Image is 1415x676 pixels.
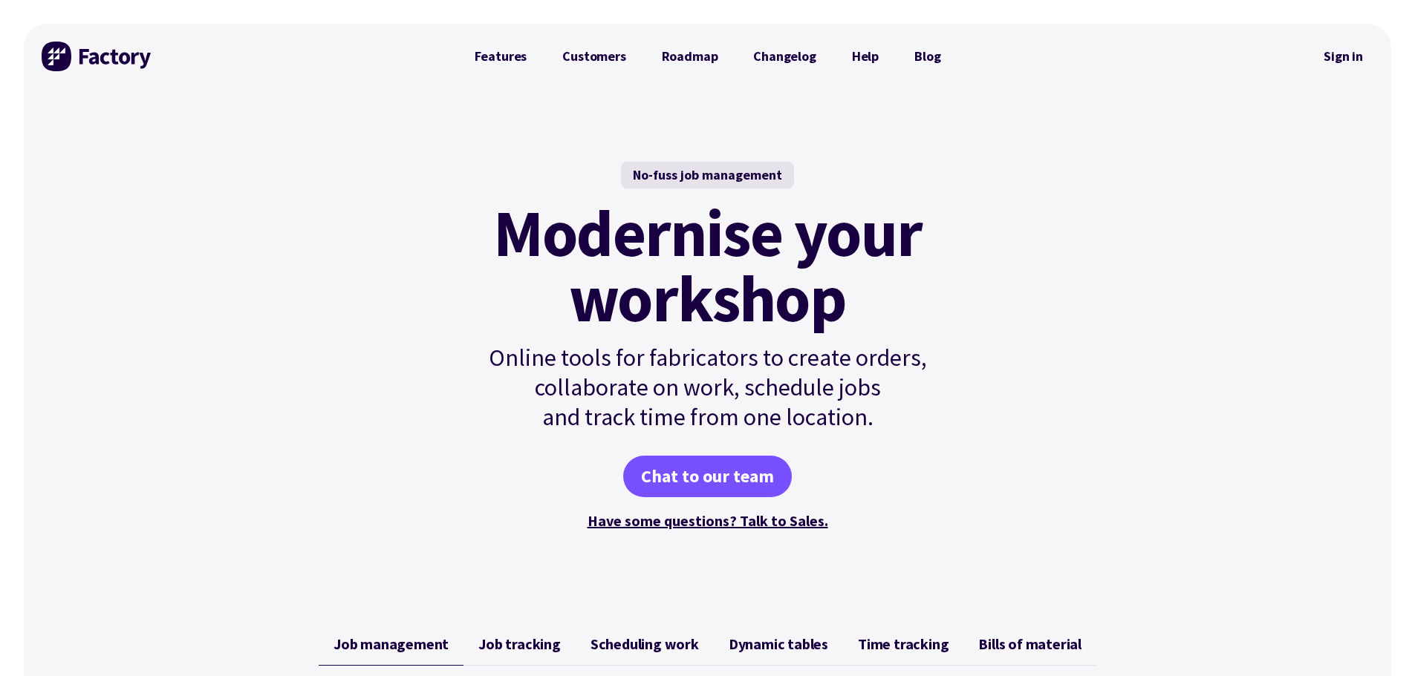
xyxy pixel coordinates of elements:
a: Chat to our team [623,456,792,497]
span: Job tracking [478,635,561,653]
div: No-fuss job management [621,162,794,188]
iframe: Chat Widget [1341,605,1415,676]
span: Scheduling work [591,635,699,653]
img: Factory [42,42,153,71]
nav: Secondary Navigation [1313,39,1373,73]
a: Blog [897,42,958,71]
a: Help [834,42,897,71]
p: Online tools for fabricators to create orders, collaborate on work, schedule jobs and track time ... [457,343,959,432]
a: Customers [544,42,643,71]
a: Changelog [735,42,833,71]
span: Time tracking [858,635,949,653]
span: Bills of material [978,635,1081,653]
span: Dynamic tables [729,635,828,653]
span: Job management [334,635,449,653]
a: Have some questions? Talk to Sales. [588,511,828,530]
a: Roadmap [644,42,736,71]
a: Features [457,42,545,71]
a: Sign in [1313,39,1373,73]
nav: Primary Navigation [457,42,959,71]
mark: Modernise your workshop [493,200,922,331]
